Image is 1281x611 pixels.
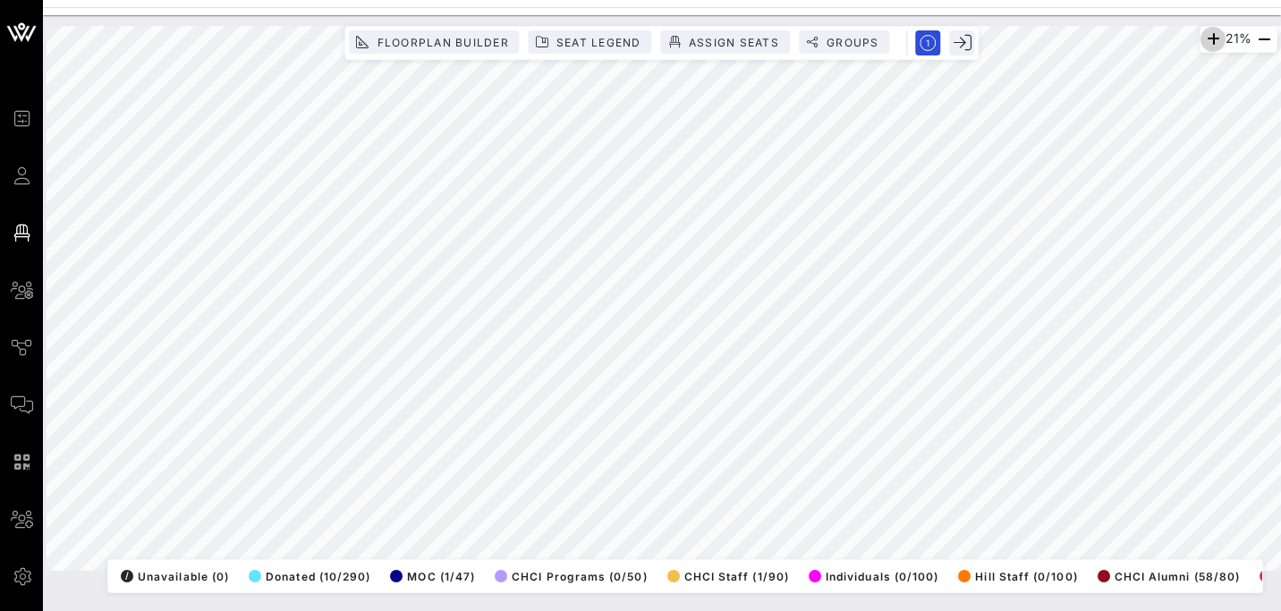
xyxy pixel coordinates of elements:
div: 21% [1200,26,1277,53]
span: Groups [826,36,879,49]
span: Assign Seats [688,36,779,49]
span: Seat Legend [556,36,641,49]
span: Hill Staff (0/100) [958,570,1077,583]
button: Assign Seats [661,30,790,54]
button: Individuals (0/100) [803,564,938,589]
span: Unavailable (0) [121,570,229,583]
button: Groups [799,30,890,54]
button: CHCI Alumni (58/80) [1092,564,1240,589]
button: Seat Legend [529,30,652,54]
button: Floorplan Builder [349,30,519,54]
button: CHCI Programs (0/50) [489,564,648,589]
span: CHCI Programs (0/50) [495,570,648,583]
span: Individuals (0/100) [809,570,938,583]
span: CHCI Alumni (58/80) [1098,570,1240,583]
button: Hill Staff (0/100) [953,564,1077,589]
span: MOC (1/47) [390,570,475,583]
span: Donated (10/290) [249,570,370,583]
button: /Unavailable (0) [115,564,229,589]
button: CHCI Staff (1/90) [662,564,789,589]
button: MOC (1/47) [385,564,475,589]
span: CHCI Staff (1/90) [667,570,789,583]
button: Donated (10/290) [243,564,370,589]
span: Floorplan Builder [376,36,508,49]
div: / [121,570,133,582]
